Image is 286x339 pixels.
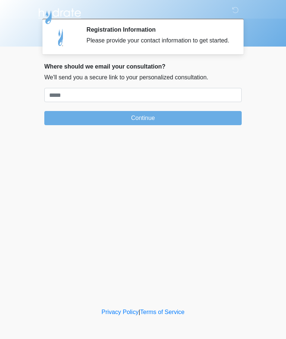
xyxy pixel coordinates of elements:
[50,26,72,48] img: Agent Avatar
[140,309,184,315] a: Terms of Service
[44,63,242,70] h2: Where should we email your consultation?
[37,6,82,25] img: Hydrate IV Bar - Arcadia Logo
[44,111,242,125] button: Continue
[44,73,242,82] p: We'll send you a secure link to your personalized consultation.
[139,309,140,315] a: |
[102,309,139,315] a: Privacy Policy
[86,36,231,45] div: Please provide your contact information to get started.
